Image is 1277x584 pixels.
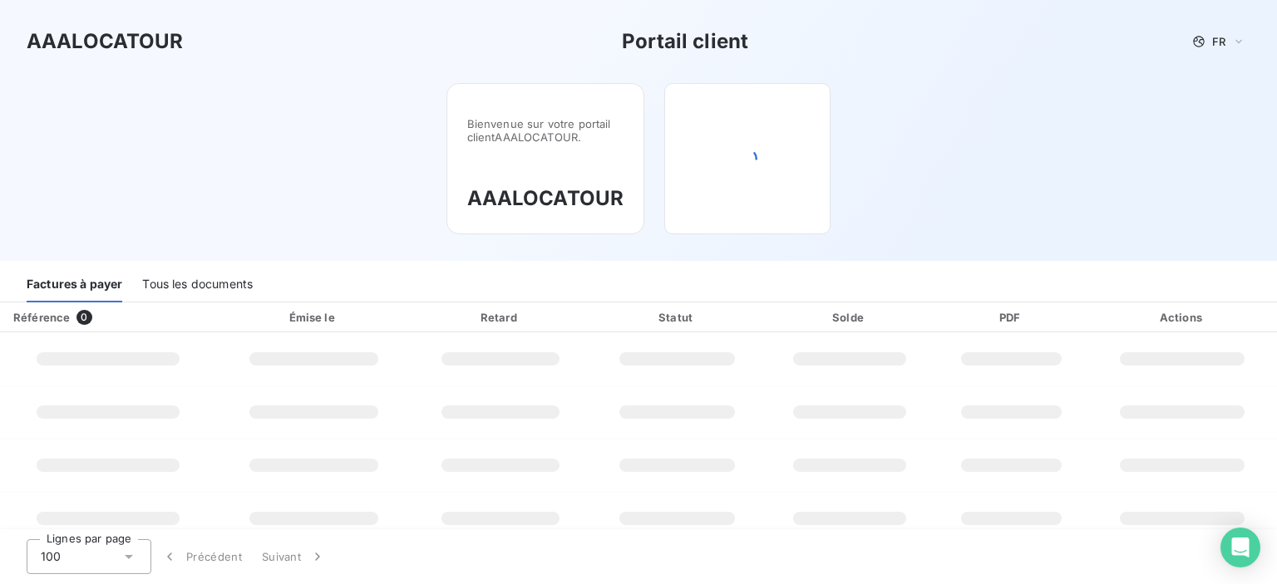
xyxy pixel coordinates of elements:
span: Bienvenue sur votre portail client AAALOCATOUR . [467,117,624,144]
h3: AAALOCATOUR [467,184,624,213]
span: 0 [76,310,91,325]
div: Factures à payer [27,267,122,302]
span: 100 [41,548,61,565]
div: Actions [1092,309,1274,326]
div: Statut [593,309,761,326]
div: Émise le [219,309,407,326]
div: PDF [938,309,1084,326]
div: Solde [768,309,932,326]
div: Tous les documents [142,267,253,302]
div: Référence [13,311,70,324]
button: Suivant [252,539,336,574]
h3: AAALOCATOUR [27,27,184,56]
div: Retard [414,309,586,326]
div: Open Intercom Messenger [1220,528,1260,567]
button: Précédent [151,539,252,574]
h3: Portail client [622,27,748,56]
span: FR [1212,35,1225,48]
